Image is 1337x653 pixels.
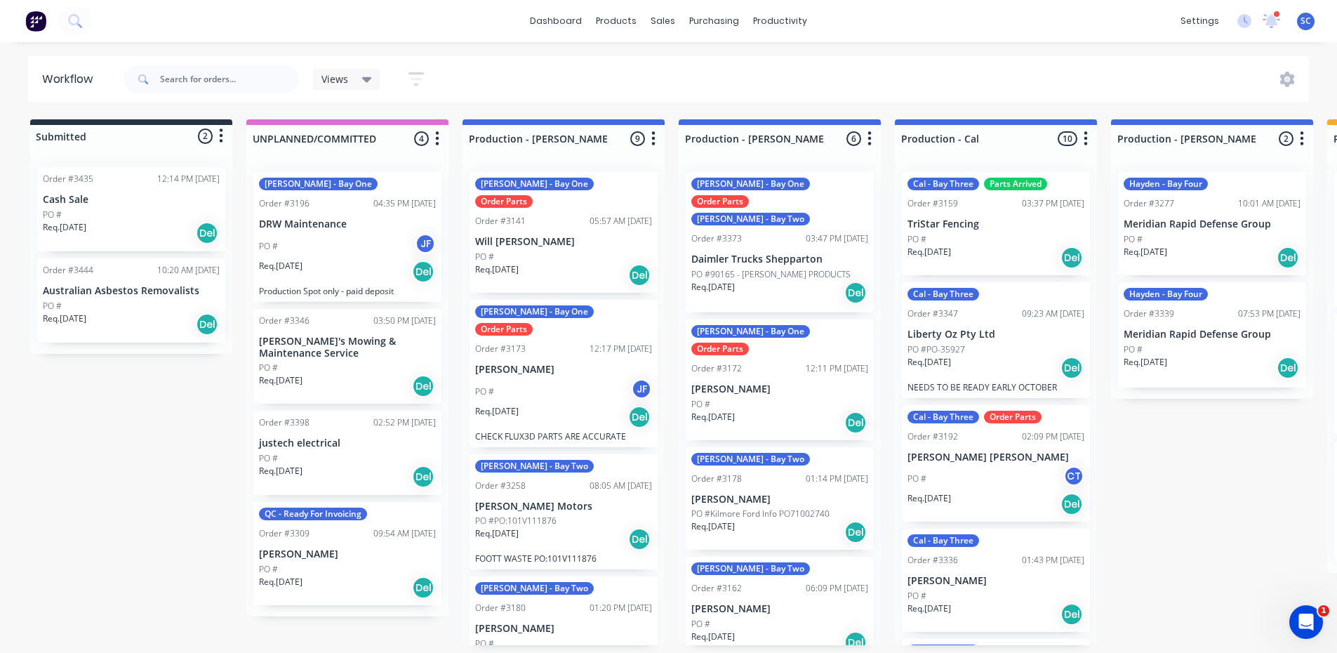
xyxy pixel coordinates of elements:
div: [PERSON_NAME] - Bay Two [475,582,594,595]
div: Del [844,521,867,543]
div: 06:09 PM [DATE] [806,582,868,595]
p: [PERSON_NAME] [475,364,652,376]
div: Hayden - Bay Four [1124,288,1208,301]
p: Req. [DATE] [1124,356,1167,369]
p: TriStar Fencing [907,218,1084,230]
div: [PERSON_NAME] - Bay One [259,178,378,190]
p: PO # [907,233,926,246]
div: [PERSON_NAME] - Bay One [475,305,594,318]
div: sales [644,11,682,32]
div: Order Parts [984,411,1042,423]
div: Order #3258 [475,480,526,492]
p: Req. [DATE] [907,356,951,369]
div: Order #3178 [691,473,742,485]
p: Req. [DATE] [475,527,519,540]
p: Req. [DATE] [475,263,519,276]
p: [PERSON_NAME] [475,623,652,635]
p: [PERSON_NAME] [691,494,868,506]
p: PO # [259,452,278,465]
input: Search for orders... [160,65,299,93]
div: [PERSON_NAME] - Bay Two [475,460,594,473]
div: Order #3173 [475,343,526,355]
div: Hayden - Bay FourOrder #327710:01 AM [DATE]Meridian Rapid Defense GroupPO #Req.[DATE]Del [1118,172,1306,275]
div: Cal - Bay ThreeOrder #334709:23 AM [DATE]Liberty Oz Pty LtdPO #PO-35927Req.[DATE]DelNEEDS TO BE R... [902,282,1090,398]
p: PO # [691,618,710,631]
div: products [589,11,644,32]
div: [PERSON_NAME] - Bay TwoOrder #325808:05 AM [DATE][PERSON_NAME] MotorsPO #PO:101V111876Req.[DATE]D... [470,454,658,570]
p: PO # [475,385,494,398]
p: PO # [43,209,62,221]
iframe: Intercom live chat [1289,605,1323,639]
div: [PERSON_NAME] - Bay OneOrder PartsOrder #317312:17 PM [DATE][PERSON_NAME]PO #JFReq.[DATE]DelCHECK... [470,300,658,447]
p: [PERSON_NAME]'s Mowing & Maintenance Service [259,336,436,360]
div: Order #3339 [1124,308,1174,320]
p: Req. [DATE] [691,631,735,643]
div: productivity [746,11,814,32]
p: Meridian Rapid Defense Group [1124,218,1301,230]
p: PO #PO-35927 [907,343,965,356]
div: 08:05 AM [DATE] [590,480,652,492]
p: Req. [DATE] [907,602,951,615]
div: Order #3444 [43,264,93,277]
div: [PERSON_NAME] - Bay Two [691,562,810,575]
div: Order #339802:52 PM [DATE]justech electricalPO #Req.[DATE]Del [253,411,441,495]
p: Daimler Trucks Shepparton [691,253,868,265]
p: Australian Asbestos Removalists [43,285,220,297]
div: 03:47 PM [DATE] [806,232,868,245]
div: Parts Arrived [984,178,1047,190]
div: 12:17 PM [DATE] [590,343,652,355]
div: Del [844,282,867,304]
div: Order #3180 [475,602,526,614]
div: 02:52 PM [DATE] [373,416,436,429]
div: Del [1277,246,1299,269]
div: Order Parts [475,195,533,208]
div: 09:54 AM [DATE] [373,527,436,540]
div: JF [415,233,436,254]
a: dashboard [523,11,589,32]
div: Order #3309 [259,527,310,540]
p: PO # [43,300,62,312]
span: Views [321,72,348,86]
div: Cal - Bay ThreeOrder #333601:43 PM [DATE][PERSON_NAME]PO #Req.[DATE]Del [902,529,1090,632]
div: Del [412,260,434,283]
div: [PERSON_NAME] - Bay Two [691,453,810,466]
p: Req. [DATE] [691,411,735,423]
div: Order #3162 [691,582,742,595]
div: Order #3172 [691,362,742,375]
p: PO #90165 - [PERSON_NAME] PRODUCTS [691,268,851,281]
div: 04:35 PM [DATE] [373,197,436,210]
p: Cash Sale [43,194,220,206]
div: [PERSON_NAME] - Bay One [691,325,810,338]
span: 1 [1318,605,1329,616]
div: 09:23 AM [DATE] [1022,308,1084,320]
div: Cal - Bay Three [907,534,979,547]
p: Will [PERSON_NAME] [475,236,652,248]
p: Production Spot only - paid deposit [259,286,436,296]
div: Del [1277,357,1299,379]
div: 05:57 AM [DATE] [590,215,652,227]
div: 12:14 PM [DATE] [157,173,220,185]
p: Req. [DATE] [259,576,302,588]
div: Order Parts [475,323,533,336]
div: Cal - Bay ThreeParts ArrivedOrder #315903:37 PM [DATE]TriStar FencingPO #Req.[DATE]Del [902,172,1090,275]
div: Del [412,375,434,397]
div: [PERSON_NAME] - Bay Two [691,213,810,225]
p: [PERSON_NAME] [259,548,436,560]
p: PO # [259,563,278,576]
div: purchasing [682,11,746,32]
p: CHECK FLUX3D PARTS ARE ACCURATE [475,431,652,442]
p: Req. [DATE] [907,246,951,258]
div: 01:20 PM [DATE] [590,602,652,614]
div: Order Parts [691,195,749,208]
p: PO # [691,398,710,411]
p: FOOTT WASTE PO:101V111876 [475,553,652,564]
div: Order #343512:14 PM [DATE]Cash SalePO #Req.[DATE]Del [37,167,225,251]
div: Del [1060,246,1083,269]
div: QC - Ready For Invoicing [259,508,367,520]
img: Factory [25,11,46,32]
div: CT [1063,466,1084,487]
div: Cal - Bay Three [907,288,979,301]
div: Del [1060,493,1083,515]
p: PO # [1124,343,1143,356]
p: PO # [475,251,494,263]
